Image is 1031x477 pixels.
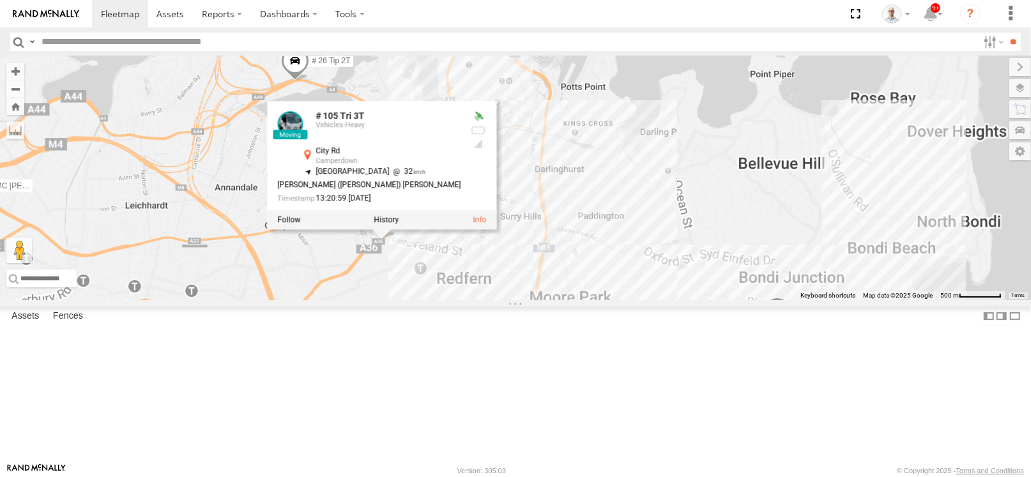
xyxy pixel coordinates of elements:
[316,157,461,165] div: Camperdown
[277,181,461,189] div: [PERSON_NAME] ([PERSON_NAME]) [PERSON_NAME]
[316,148,461,156] div: City Rd
[471,112,486,122] div: Valid GPS Fix
[277,194,461,202] div: Date/time of location update
[878,4,915,24] div: Kurt Byers
[7,464,66,477] a: Visit our Website
[47,307,89,325] label: Fences
[473,216,486,225] a: View Asset Details
[960,4,981,24] i: ?
[979,33,1006,51] label: Search Filter Options
[316,167,389,176] span: [GEOGRAPHIC_DATA]
[316,121,461,129] div: Vehicles-Heavy
[6,63,24,80] button: Zoom in
[6,121,24,139] label: Measure
[897,467,1024,474] div: © Copyright 2025 -
[471,139,486,149] div: GSM Signal = 4
[1009,307,1021,325] label: Hide Summary Table
[6,98,24,115] button: Zoom Home
[863,292,933,299] span: Map data ©2025 Google
[277,112,303,137] a: View Asset Details
[995,307,1008,325] label: Dock Summary Table to the Right
[27,33,37,51] label: Search Query
[471,125,486,135] div: No battery health information received from this device.
[940,292,959,299] span: 500 m
[982,307,995,325] label: Dock Summary Table to the Left
[956,467,1024,474] a: Terms and Conditions
[277,216,300,225] label: Realtime tracking of Asset
[5,307,45,325] label: Assets
[6,238,32,263] button: Drag Pegman onto the map to open Street View
[936,291,1005,300] button: Map Scale: 500 m per 63 pixels
[800,291,855,300] button: Keyboard shortcuts
[374,216,399,225] label: View Asset History
[312,57,350,66] span: # 26 Tip 2T
[13,10,79,19] img: rand-logo.svg
[316,111,364,121] a: # 105 Tri 3T
[1009,142,1031,160] label: Map Settings
[457,467,506,474] div: Version: 305.03
[389,167,425,176] span: 32
[1012,293,1025,298] a: Terms
[6,80,24,98] button: Zoom out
